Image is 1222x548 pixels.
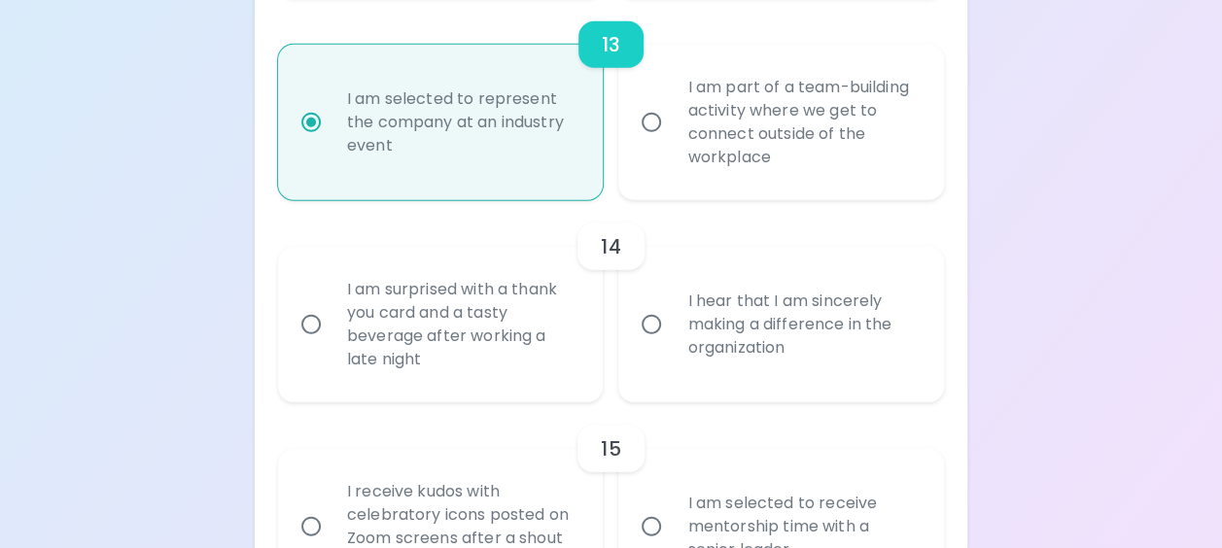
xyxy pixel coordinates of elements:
[278,200,944,402] div: choice-group-check
[332,64,593,181] div: I am selected to represent the company at an industry event
[672,52,933,192] div: I am part of a team-building activity where we get to connect outside of the workplace
[672,266,933,383] div: I hear that I am sincerely making a difference in the organization
[601,231,620,262] h6: 14
[332,255,593,394] div: I am surprised with a thank you card and a tasty beverage after working a late night
[601,433,620,464] h6: 15
[602,29,620,60] h6: 13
